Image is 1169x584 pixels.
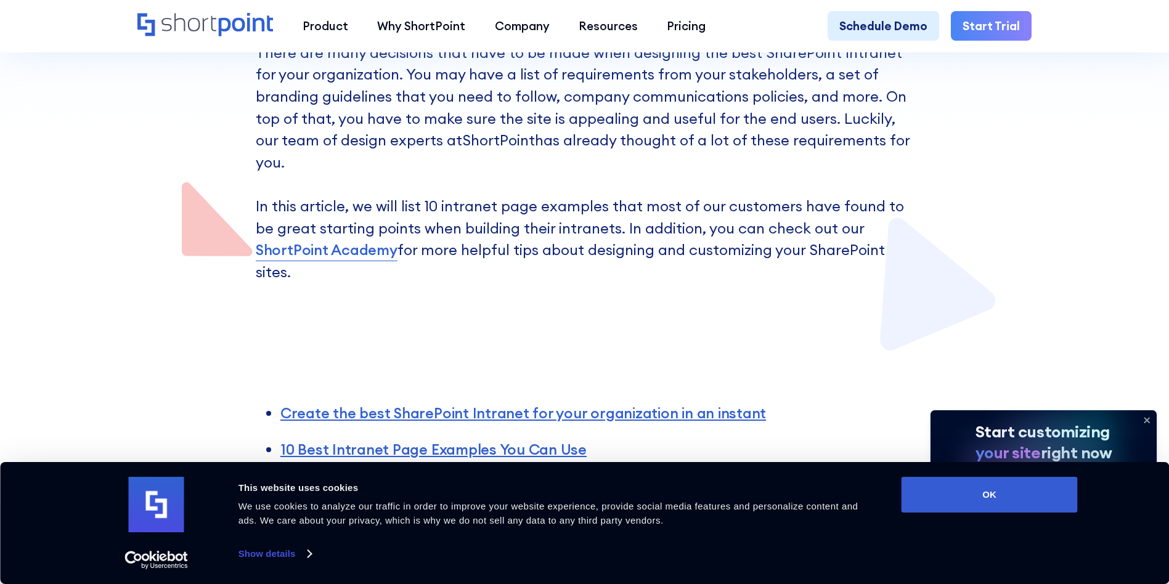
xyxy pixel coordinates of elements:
div: Why ShortPoint [377,17,465,34]
a: Start Trial [951,11,1032,40]
a: Company [480,11,564,40]
span: We use cookies to analyze our traffic in order to improve your website experience, provide social... [238,501,858,525]
a: Schedule Demo [828,11,939,40]
a: Create the best SharePoint Intranet for your organization in an instant [280,404,766,422]
a: Usercentrics Cookiebot - opens in a new window [102,551,210,569]
a: Pricing [653,11,720,40]
a: Product [288,11,362,40]
a: Home [137,13,274,38]
div: Resources [579,17,638,34]
div: Pricing [667,17,706,34]
a: Resources [564,11,652,40]
div: Company [495,17,550,34]
img: logo [129,477,184,532]
a: ShortPoint Academy [256,239,397,261]
a: 10 Best Intranet Page Examples You Can Use [280,440,587,458]
a: Show details [238,545,311,563]
div: This website uses cookies [238,481,874,495]
button: OK [902,477,1078,513]
div: Product [303,17,348,34]
a: ShortPoint [462,131,535,149]
a: Why ShortPoint [363,11,480,40]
